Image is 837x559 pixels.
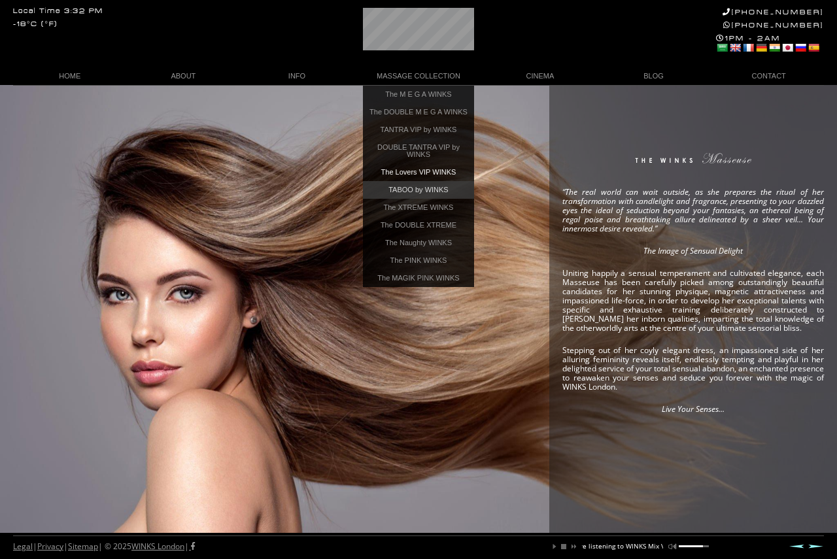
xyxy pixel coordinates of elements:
[562,543,735,549] p: You are listening to WINKS Mix Vol. 3 ..... TO THE LIMIT
[363,216,474,234] a: The DOUBLE XTREME
[363,86,474,103] a: The M E G A WINKS
[354,67,483,85] a: MASSAGE COLLECTION
[768,42,780,53] a: Hindi
[363,199,474,216] a: The XTREME WINKS
[483,67,597,85] a: CINEMA
[363,252,474,269] a: The PINK WINKS
[562,186,824,234] em: “The real world can wait outside, as she prepares the ritual of her transformation with candlelig...
[13,536,195,557] div: | | | © 2025 |
[723,21,824,29] a: [PHONE_NUMBER]
[808,544,824,549] a: Next
[131,541,184,552] a: WINKS London
[127,67,241,85] a: ABOUT
[363,163,474,181] a: The Lovers VIP WINKS
[597,67,711,85] a: BLOG
[13,67,127,85] a: HOME
[363,181,474,199] a: TABOO by WINKS
[551,543,558,551] a: play
[716,34,824,55] div: 1PM - 2AM
[363,234,474,252] a: The Naughty WINKS
[562,346,824,392] p: Stepping out of her coyly elegant dress, an impassioned side of her alluring femininity reveals i...
[13,8,103,15] div: Local Time 3:32 PM
[808,42,819,53] a: Spanish
[363,103,474,121] a: The DOUBLE M E G A WINKS
[240,67,354,85] a: INFO
[710,67,824,85] a: CONTACT
[363,121,474,139] a: TANTRA VIP by WINKS
[37,541,63,552] a: Privacy
[755,42,767,53] a: German
[569,543,577,551] a: next
[789,544,804,549] a: Prev
[68,541,98,552] a: Sitemap
[643,245,743,256] em: The Image of Sensual Delight
[742,42,754,53] a: French
[668,543,676,551] a: mute
[716,42,728,53] a: Arabic
[794,42,806,53] a: Russian
[13,21,58,28] div: -18°C (°F)
[363,269,474,287] a: The MAGIK PINK WINKS
[662,403,725,415] em: Live Your Senses…
[363,139,474,163] a: DOUBLE TANTRA VIP by WINKS
[729,42,741,53] a: English
[13,541,33,552] a: Legal
[723,8,824,16] a: [PHONE_NUMBER]
[597,153,789,173] img: The WINKS Masseuse
[562,269,824,333] p: Uniting happily a sensual temperament and cultivated elegance, each Masseuse has been carefully p...
[781,42,793,53] a: Japanese
[560,543,568,551] a: stop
